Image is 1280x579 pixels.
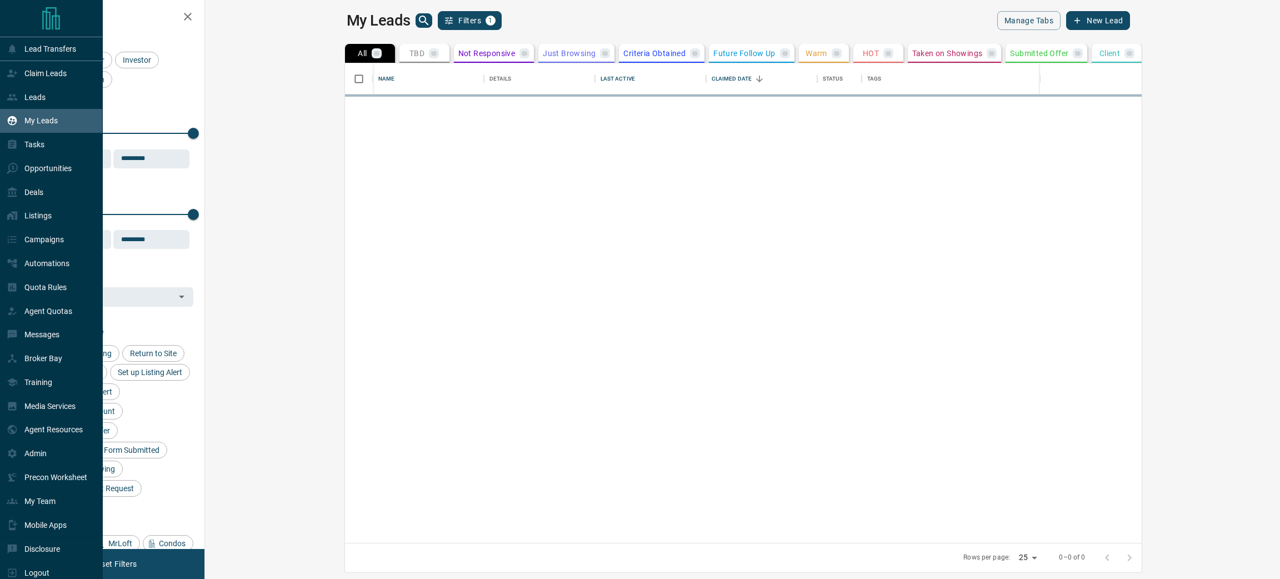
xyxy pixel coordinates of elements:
p: HOT [863,49,879,57]
span: Investor [119,56,155,64]
div: Claimed Date [706,63,817,94]
div: Details [489,63,512,94]
button: Filters1 [438,11,502,30]
div: Condos [143,535,193,552]
div: Details [484,63,595,94]
p: Submitted Offer [1010,49,1068,57]
div: MrLoft [92,535,140,552]
p: TBD [409,49,424,57]
button: Manage Tabs [997,11,1061,30]
button: search button [416,13,432,28]
button: Reset Filters [84,555,144,573]
button: Sort [752,71,767,87]
div: 25 [1014,550,1041,566]
div: Tags [867,63,882,94]
div: Status [823,63,843,94]
p: Future Follow Up [713,49,775,57]
button: New Lead [1066,11,1130,30]
div: Last Active [595,63,706,94]
h1: My Leads [347,12,411,29]
div: Name [378,63,395,94]
div: Set up Listing Alert [110,364,190,381]
p: All [358,49,367,57]
p: Client [1099,49,1120,57]
p: Criteria Obtained [623,49,686,57]
p: Taken on Showings [912,49,983,57]
span: Set up Listing Alert [114,368,186,377]
div: Investor [115,52,159,68]
div: Status [817,63,862,94]
span: Condos [155,539,189,548]
div: Return to Site [122,345,184,362]
p: Warm [806,49,827,57]
span: 1 [487,17,494,24]
div: Claimed Date [712,63,752,94]
p: 0–0 of 0 [1059,553,1085,562]
p: Just Browsing [543,49,596,57]
p: Not Responsive [458,49,516,57]
h2: Filters [36,11,193,24]
span: MrLoft [104,539,136,548]
div: Last Active [601,63,635,94]
div: Name [373,63,484,94]
p: Rows per page: [963,553,1010,562]
button: Open [174,289,189,305]
span: Return to Site [126,349,181,358]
